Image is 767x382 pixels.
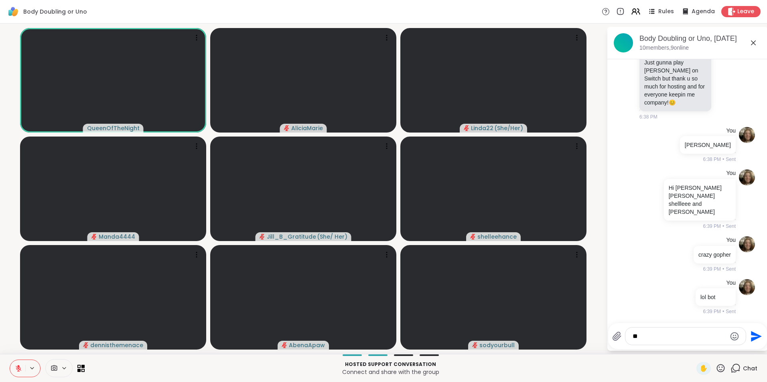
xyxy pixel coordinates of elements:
[99,233,135,241] span: Manda4444
[685,141,731,149] p: [PERSON_NAME]
[471,124,493,132] span: Linda22
[737,8,754,16] span: Leave
[726,223,736,230] span: Sent
[726,127,736,135] h4: You
[494,124,523,132] span: ( She/Her )
[89,368,692,376] p: Connect and share with the group
[83,342,89,348] span: audio-muted
[703,156,721,163] span: 6:38 PM
[726,308,736,315] span: Sent
[739,279,755,295] img: https://sharewell-space-live.sfo3.digitaloceanspaces.com/user-generated/ddf01a60-9946-47ee-892f-d...
[726,156,736,163] span: Sent
[743,364,757,372] span: Chat
[730,332,739,341] button: Emoji picker
[739,169,755,185] img: https://sharewell-space-live.sfo3.digitaloceanspaces.com/user-generated/ddf01a60-9946-47ee-892f-d...
[722,265,724,273] span: •
[739,236,755,252] img: https://sharewell-space-live.sfo3.digitaloceanspaces.com/user-generated/ddf01a60-9946-47ee-892f-d...
[700,293,731,301] p: lol bot
[87,124,140,132] span: QueenOfTheNight
[726,265,736,273] span: Sent
[89,361,692,368] p: Hosted support conversation
[91,234,97,239] span: audio-muted
[692,8,715,16] span: Agenda
[282,342,287,348] span: audio-muted
[477,233,517,241] span: shelleehance
[284,125,290,131] span: audio-muted
[644,26,706,107] p: Hey y’all! I’m [PERSON_NAME], calling from [GEOGRAPHIC_DATA]. Just gunna play [PERSON_NAME] on Sw...
[464,125,469,131] span: audio-muted
[739,127,755,143] img: https://sharewell-space-live.sfo3.digitaloceanspaces.com/user-generated/ddf01a60-9946-47ee-892f-d...
[639,44,689,52] p: 10 members, 9 online
[703,308,721,315] span: 6:39 PM
[698,251,731,259] p: crazy gopher
[6,5,20,18] img: ShareWell Logomark
[479,341,515,349] span: sodyourbull
[722,308,724,315] span: •
[703,223,721,230] span: 6:39 PM
[703,265,721,273] span: 6:39 PM
[746,327,764,345] button: Send
[317,233,347,241] span: ( She/ Her )
[633,332,726,340] textarea: Type your message
[726,169,736,177] h4: You
[90,341,143,349] span: dennisthemenace
[470,234,476,239] span: audio-muted
[23,8,87,16] span: Body Doubling or Uno
[700,364,708,373] span: ✋
[726,279,736,287] h4: You
[669,184,731,216] p: Hi [PERSON_NAME] [PERSON_NAME] shellleee and [PERSON_NAME]
[260,234,265,239] span: audio-muted
[289,341,325,349] span: AbenaApaw
[267,233,316,241] span: Jill_B_Gratitude
[726,236,736,244] h4: You
[722,223,724,230] span: •
[722,156,724,163] span: •
[614,33,633,52] img: Body Doubling or Uno, Oct 10
[639,113,657,121] span: 6:38 PM
[669,99,676,106] span: 😊
[658,8,674,16] span: Rules
[291,124,323,132] span: AliciaMarie
[472,342,478,348] span: audio-muted
[639,34,761,44] div: Body Doubling or Uno, [DATE]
